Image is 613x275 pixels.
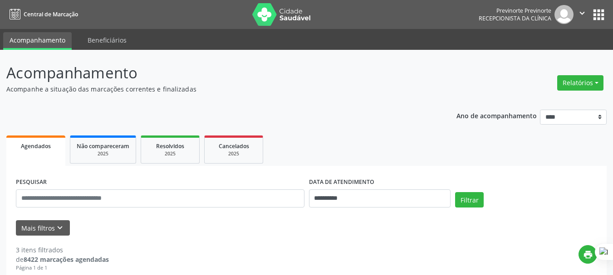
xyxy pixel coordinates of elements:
[557,75,603,91] button: Relatórios
[55,223,65,233] i: keyboard_arrow_down
[219,142,249,150] span: Cancelados
[479,7,551,14] div: Previnorte Previnorte
[21,142,51,150] span: Agendados
[583,250,593,260] i: print
[24,10,78,18] span: Central de Marcação
[81,32,133,48] a: Beneficiários
[147,150,193,157] div: 2025
[6,7,78,22] a: Central de Marcação
[16,175,47,189] label: PESQUISAR
[156,142,184,150] span: Resolvidos
[3,32,72,50] a: Acompanhamento
[6,84,427,94] p: Acompanhe a situação das marcações correntes e finalizadas
[579,245,597,264] button: print
[455,192,484,207] button: Filtrar
[456,110,537,121] p: Ano de acompanhamento
[16,220,70,236] button: Mais filtroskeyboard_arrow_down
[16,255,109,264] div: de
[24,255,109,264] strong: 8422 marcações agendadas
[6,62,427,84] p: Acompanhamento
[211,150,256,157] div: 2025
[16,264,109,272] div: Página 1 de 1
[554,5,574,24] img: img
[77,142,129,150] span: Não compareceram
[577,8,587,18] i: 
[77,150,129,157] div: 2025
[591,7,607,23] button: apps
[16,245,109,255] div: 3 itens filtrados
[479,14,551,22] span: Recepcionista da clínica
[309,175,374,189] label: DATA DE ATENDIMENTO
[574,5,591,24] button: 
